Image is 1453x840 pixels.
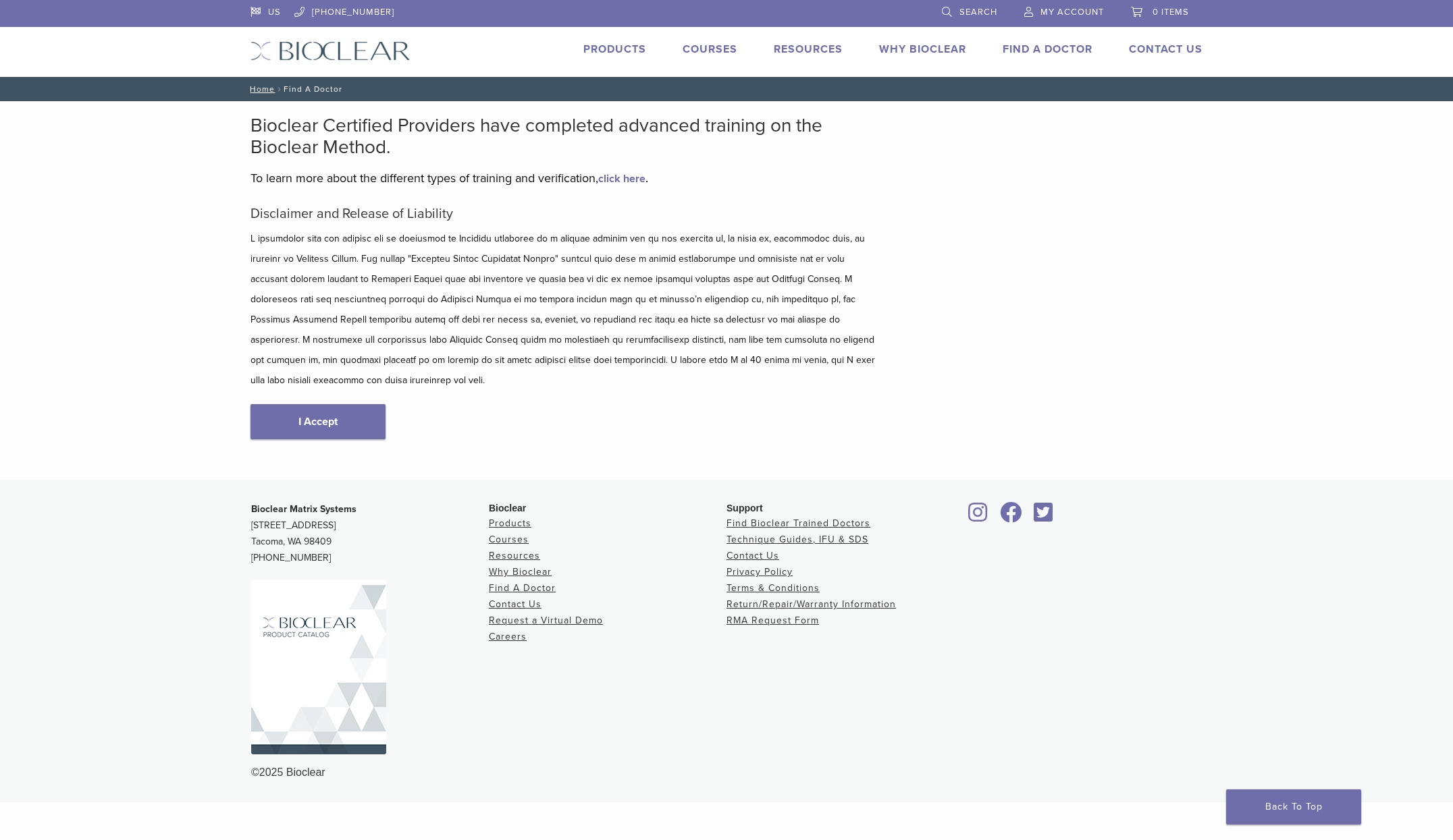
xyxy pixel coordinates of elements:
[250,168,878,188] p: To learn more about the different types of training and verification, .
[1029,510,1057,524] a: Bioclear
[726,566,793,578] a: Privacy Policy
[250,115,878,158] h2: Bioclear Certified Providers have completed advanced training on the Bioclear Method.
[726,615,819,626] a: RMA Request Form
[726,582,820,594] a: Terms & Conditions
[726,534,868,545] a: Technique Guides, IFU & SDS
[251,764,1202,781] div: ©2025 Bioclear
[726,598,896,610] a: Return/Repair/Warranty Information
[959,7,997,18] span: Search
[489,615,603,626] a: Request a Virtual Demo
[489,582,556,594] a: Find A Doctor
[879,43,966,56] a: Why Bioclear
[489,503,526,513] span: Bioclear
[251,501,489,566] p: [STREET_ADDRESS] Tacoma, WA 98409 [PHONE_NUMBER]
[726,550,779,561] a: Contact Us
[489,550,540,561] a: Resources
[240,77,1213,101] nav: Find A Doctor
[1040,7,1104,18] span: My Account
[489,598,541,610] a: Contact Us
[489,566,552,578] a: Why Bioclear
[250,41,411,61] img: Bioclear
[489,517,531,529] a: Products
[251,503,356,515] strong: Bioclear Matrix Systems
[275,86,284,92] span: /
[250,229,878,391] p: L ipsumdolor sita con adipisc eli se doeiusmod te Incididu utlaboree do m aliquae adminim ven qu ...
[489,631,527,642] a: Careers
[489,534,529,545] a: Courses
[1153,7,1189,18] span: 0 items
[251,580,386,754] img: Bioclear
[964,510,993,524] a: Bioclear
[726,503,763,513] span: Support
[250,404,386,439] a: I Accept
[250,206,878,222] h5: Disclaimer and Release of Liability
[995,510,1026,524] a: Bioclear
[583,43,646,56] a: Products
[774,43,843,56] a: Resources
[598,172,645,186] a: click here
[1129,43,1203,56] a: Contact Us
[683,43,737,56] a: Courses
[726,517,870,529] a: Find Bioclear Trained Doctors
[1003,43,1092,56] a: Find A Doctor
[1226,789,1361,824] a: Back To Top
[246,84,275,94] a: Home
